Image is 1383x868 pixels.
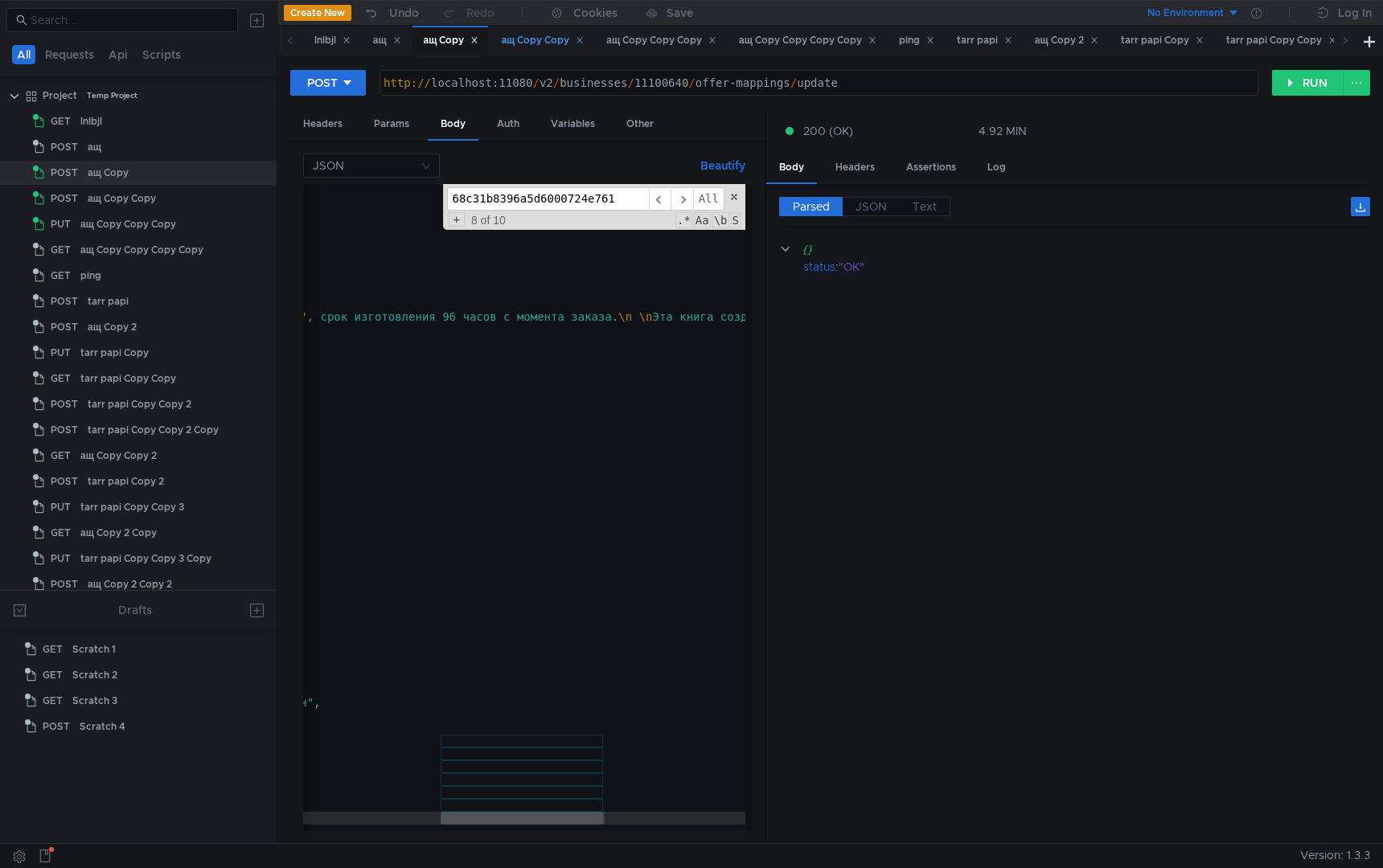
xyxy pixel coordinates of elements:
[88,469,164,493] div: tarr papi Copy 2
[484,109,532,139] div: Auth
[1226,32,1336,49] div: tarr papi Copy Copy
[88,161,129,185] div: ащ Copy
[88,186,156,211] div: ащ Copy Copy
[43,689,63,713] span: GET
[80,264,101,288] div: ping
[694,212,711,228] span: CaseSensitive Search
[72,637,116,661] div: Scratch 1
[614,109,667,139] div: Other
[693,187,724,211] span: Alt-Enter
[428,109,478,141] div: Body
[43,84,77,108] div: Project
[739,32,876,49] div: ащ Copy Copy Copy Copy
[80,212,176,236] div: ащ Copy Copy Copy
[975,153,1019,182] div: Log
[979,124,1027,138] div: 4.92 MIN
[1272,70,1344,96] button: RUN
[51,547,71,571] span: PUT
[839,258,1348,276] div: "OK"
[606,32,716,49] div: ащ Copy Copy Copy
[51,161,78,185] span: POST
[88,315,137,339] div: ащ Copy 2
[51,238,71,262] span: GET
[43,714,70,739] span: POST
[314,32,351,49] div: lnlbjl
[899,32,934,49] div: ping
[80,444,157,468] div: ащ Copy Copy 2
[51,341,71,365] span: PUT
[118,600,152,620] div: Drafts
[1300,844,1370,867] span: Version: 1.3.3
[80,714,125,739] div: Scratch 4
[671,187,693,211] span: ​
[88,135,101,159] div: ащ
[766,153,817,184] div: Body
[538,109,608,139] div: Variables
[712,212,729,228] span: Whole Word Search
[51,109,71,133] span: GET
[290,109,355,139] div: Headers
[389,3,419,23] div: Undo
[88,572,172,596] div: ащ Copy 2 Copy 2
[12,45,35,64] button: All
[88,289,129,313] div: tarr papi
[51,186,78,211] span: POST
[80,521,157,545] div: ащ Copy 2 Copy
[51,289,78,313] span: POST
[31,11,228,29] input: Search...
[80,341,149,365] div: tarr papi Copy
[80,109,102,133] div: lnlbjl
[40,45,99,64] button: Requests
[803,258,835,276] div: status
[80,366,176,391] div: tarr papi Copy Copy
[43,637,63,661] span: GET
[80,495,184,519] div: tarr papi Copy Copy 3
[447,187,649,211] input: Search for
[80,238,203,262] div: ащ Copy Copy Copy Copy
[449,212,465,227] span: Toggle Replace mode
[51,495,71,519] span: PUT
[80,547,211,571] div: tarr papi Copy Copy 3 Copy
[104,45,133,64] button: Api
[51,572,78,596] span: POST
[1035,32,1098,49] div: ащ Copy 2
[802,240,1348,258] div: {}
[573,3,618,23] div: Cookies
[465,214,512,227] span: 8 of 10
[913,199,937,214] span: Text
[87,84,137,108] div: Temp Project
[290,70,366,96] button: POST
[823,153,888,182] div: Headers
[957,32,1012,49] div: tarr papi
[51,444,71,468] span: GET
[424,32,479,49] div: ащ Copy
[72,663,117,687] div: Scratch 2
[284,5,351,21] button: Create New
[51,212,71,236] span: PUT
[51,264,71,288] span: GET
[803,258,1370,276] div: :
[51,366,71,391] span: GET
[803,122,853,140] span: 200 (OK)
[501,32,584,49] div: ащ Copy Copy
[51,392,78,416] span: POST
[51,469,78,493] span: POST
[88,392,191,416] div: tarr papi Copy Copy 2
[51,135,78,159] span: POST
[856,199,887,214] span: JSON
[373,32,401,49] div: ащ
[694,156,752,175] button: Beautify
[430,1,506,25] button: Redo
[43,663,63,687] span: GET
[667,7,693,18] div: Save
[893,153,969,182] div: Assertions
[88,418,219,442] div: tarr papi Copy Copy 2 Copy
[51,418,78,442] span: POST
[361,109,422,139] div: Params
[72,689,117,713] div: Scratch 3
[307,74,338,92] div: POST
[1121,32,1204,49] div: tarr papi Copy
[466,3,495,23] div: Redo
[351,1,430,25] button: Undo
[649,187,671,211] span: ​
